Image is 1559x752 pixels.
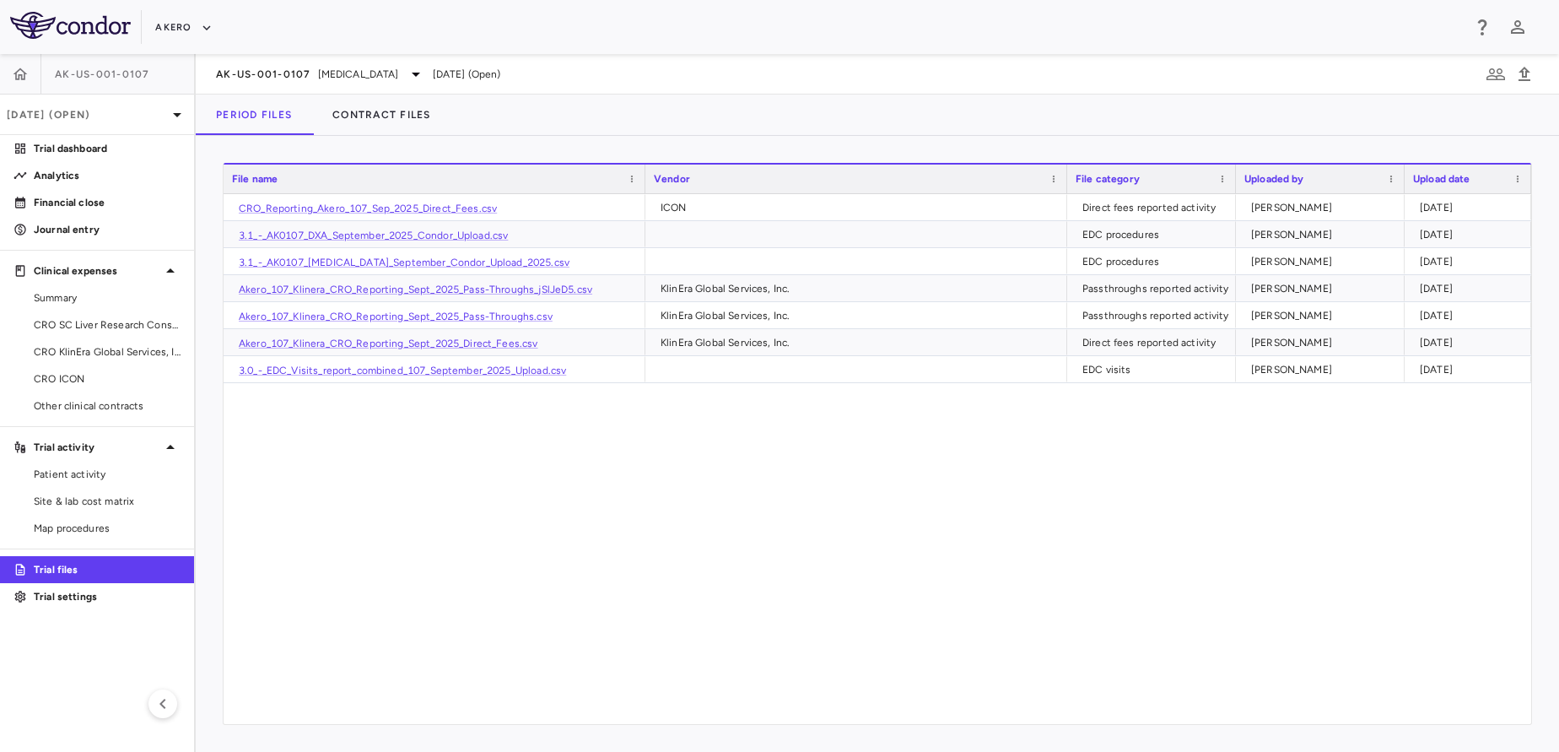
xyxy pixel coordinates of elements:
[1251,194,1396,221] div: [PERSON_NAME]
[1244,173,1304,185] span: Uploaded by
[34,467,181,482] span: Patient activity
[239,338,538,349] a: Akero_107_Klinera_CRO_Reporting_Sept_2025_Direct_Fees.csv
[155,14,212,41] button: Akero
[34,494,181,509] span: Site & lab cost matrix
[1082,248,1227,275] div: EDC procedures
[661,329,1059,356] div: KlinEra Global Services, Inc.
[216,68,311,81] span: AK-US-001-0107
[34,222,181,237] p: Journal entry
[34,263,160,279] p: Clinical expenses
[433,67,501,82] span: [DATE] (Open)
[196,95,312,135] button: Period Files
[239,284,592,295] a: Akero_107_Klinera_CRO_Reporting_Sept_2025_Pass-Throughs_jSlJeD5.csv
[1420,248,1523,275] div: [DATE]
[55,68,150,81] span: AK-US-001-0107
[10,12,131,39] img: logo-full-BYUhSk78.svg
[34,290,181,306] span: Summary
[1082,275,1229,302] div: Passthroughs reported activity
[1251,329,1396,356] div: [PERSON_NAME]
[1251,275,1396,302] div: [PERSON_NAME]
[1413,173,1470,185] span: Upload date
[312,95,451,135] button: Contract Files
[34,317,181,333] span: CRO SC Liver Research Consortium LLC
[34,562,181,577] p: Trial files
[239,230,508,241] a: 3.1_-_AK0107_DXA_September_2025_Condor_Upload.csv
[1076,173,1140,185] span: File category
[1082,356,1227,383] div: EDC visits
[34,589,181,604] p: Trial settings
[1082,221,1227,248] div: EDC procedures
[239,311,553,322] a: Akero_107_Klinera_CRO_Reporting_Sept_2025_Pass-Throughs.csv
[239,365,566,376] a: 3.0_-_EDC_Visits_report_combined_107_September_2025_Upload.csv
[661,302,1059,329] div: KlinEra Global Services, Inc.
[1420,329,1523,356] div: [DATE]
[1420,302,1523,329] div: [DATE]
[34,398,181,414] span: Other clinical contracts
[1251,302,1396,329] div: [PERSON_NAME]
[1082,329,1227,356] div: Direct fees reported activity
[34,195,181,210] p: Financial close
[34,344,181,360] span: CRO KlinEra Global Services, Inc.
[1420,275,1523,302] div: [DATE]
[654,173,690,185] span: Vendor
[34,440,160,455] p: Trial activity
[318,67,399,82] span: [MEDICAL_DATA]
[34,168,181,183] p: Analytics
[34,371,181,387] span: CRO ICON
[1251,248,1396,275] div: [PERSON_NAME]
[1420,194,1523,221] div: [DATE]
[1420,356,1523,383] div: [DATE]
[1420,221,1523,248] div: [DATE]
[239,203,497,214] a: CRO_Reporting_Akero_107_Sep_2025_Direct_Fees.csv
[1082,302,1229,329] div: Passthroughs reported activity
[7,107,167,122] p: [DATE] (Open)
[661,275,1059,302] div: KlinEra Global Services, Inc.
[661,194,1059,221] div: ICON
[34,141,181,156] p: Trial dashboard
[239,257,569,268] a: 3.1_-_AK0107_[MEDICAL_DATA]_September_Condor_Upload_2025.csv
[1251,221,1396,248] div: [PERSON_NAME]
[34,521,181,536] span: Map procedures
[1251,356,1396,383] div: [PERSON_NAME]
[232,173,278,185] span: File name
[1082,194,1227,221] div: Direct fees reported activity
